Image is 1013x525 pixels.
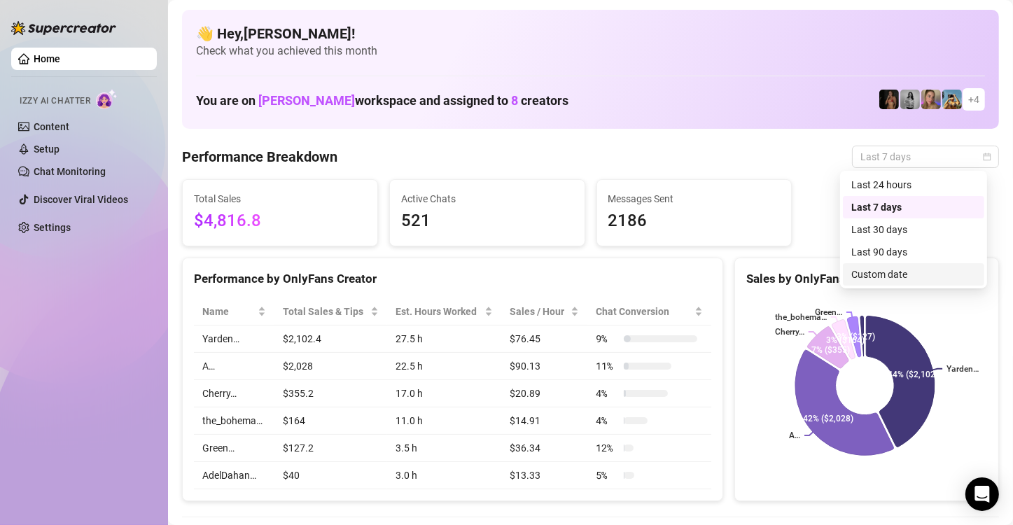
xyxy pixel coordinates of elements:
[274,325,388,353] td: $2,102.4
[196,24,985,43] h4: 👋 Hey, [PERSON_NAME] !
[274,353,388,380] td: $2,028
[20,94,90,108] span: Izzy AI Chatter
[501,407,587,435] td: $14.91
[596,413,618,428] span: 4 %
[194,191,366,206] span: Total Sales
[843,174,984,196] div: Last 24 hours
[946,364,979,374] text: Yarden…
[196,43,985,59] span: Check what you achieved this month
[965,477,999,511] div: Open Intercom Messenger
[851,199,976,215] div: Last 7 days
[34,166,106,177] a: Chat Monitoring
[843,196,984,218] div: Last 7 days
[401,208,573,234] span: 521
[501,353,587,380] td: $90.13
[34,143,60,155] a: Setup
[182,147,337,167] h4: Performance Breakdown
[921,90,941,109] img: Cherry
[860,146,991,167] span: Last 7 days
[387,407,501,435] td: 11.0 h
[511,93,518,108] span: 8
[510,304,568,319] span: Sales / Hour
[34,194,128,205] a: Discover Viral Videos
[851,222,976,237] div: Last 30 days
[501,325,587,353] td: $76.45
[258,93,355,108] span: [PERSON_NAME]
[194,435,274,462] td: Green…
[900,90,920,109] img: A
[11,21,116,35] img: logo-BBDzfeDw.svg
[194,407,274,435] td: the_bohema…
[274,298,388,325] th: Total Sales & Tips
[596,331,618,346] span: 9 %
[274,380,388,407] td: $355.2
[501,462,587,489] td: $13.33
[194,353,274,380] td: A…
[396,304,482,319] div: Est. Hours Worked
[851,177,976,192] div: Last 24 hours
[746,269,987,288] div: Sales by OnlyFans Creator
[387,462,501,489] td: 3.0 h
[196,93,568,108] h1: You are on workspace and assigned to creators
[274,407,388,435] td: $164
[596,358,618,374] span: 11 %
[34,53,60,64] a: Home
[501,435,587,462] td: $36.34
[843,263,984,286] div: Custom date
[387,353,501,380] td: 22.5 h
[501,380,587,407] td: $20.89
[596,386,618,401] span: 4 %
[942,90,962,109] img: Babydanix
[596,468,618,483] span: 5 %
[775,327,804,337] text: Cherry…
[608,191,781,206] span: Messages Sent
[387,325,501,353] td: 27.5 h
[879,90,899,109] img: the_bohema
[587,298,711,325] th: Chat Conversion
[843,218,984,241] div: Last 30 days
[983,153,991,161] span: calendar
[501,298,587,325] th: Sales / Hour
[194,462,274,489] td: AdelDahan…
[283,304,368,319] span: Total Sales & Tips
[608,208,781,234] span: 2186
[274,435,388,462] td: $127.2
[194,325,274,353] td: Yarden…
[194,298,274,325] th: Name
[34,121,69,132] a: Content
[401,191,573,206] span: Active Chats
[202,304,255,319] span: Name
[596,440,618,456] span: 12 %
[194,269,711,288] div: Performance by OnlyFans Creator
[789,430,800,440] text: A…
[775,312,827,322] text: the_bohema…
[387,435,501,462] td: 3.5 h
[387,380,501,407] td: 17.0 h
[194,380,274,407] td: Cherry…
[843,241,984,263] div: Last 90 days
[968,92,979,107] span: + 4
[274,462,388,489] td: $40
[851,267,976,282] div: Custom date
[851,244,976,260] div: Last 90 days
[596,304,691,319] span: Chat Conversion
[815,307,842,317] text: Green…
[194,208,366,234] span: $4,816.8
[96,89,118,109] img: AI Chatter
[34,222,71,233] a: Settings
